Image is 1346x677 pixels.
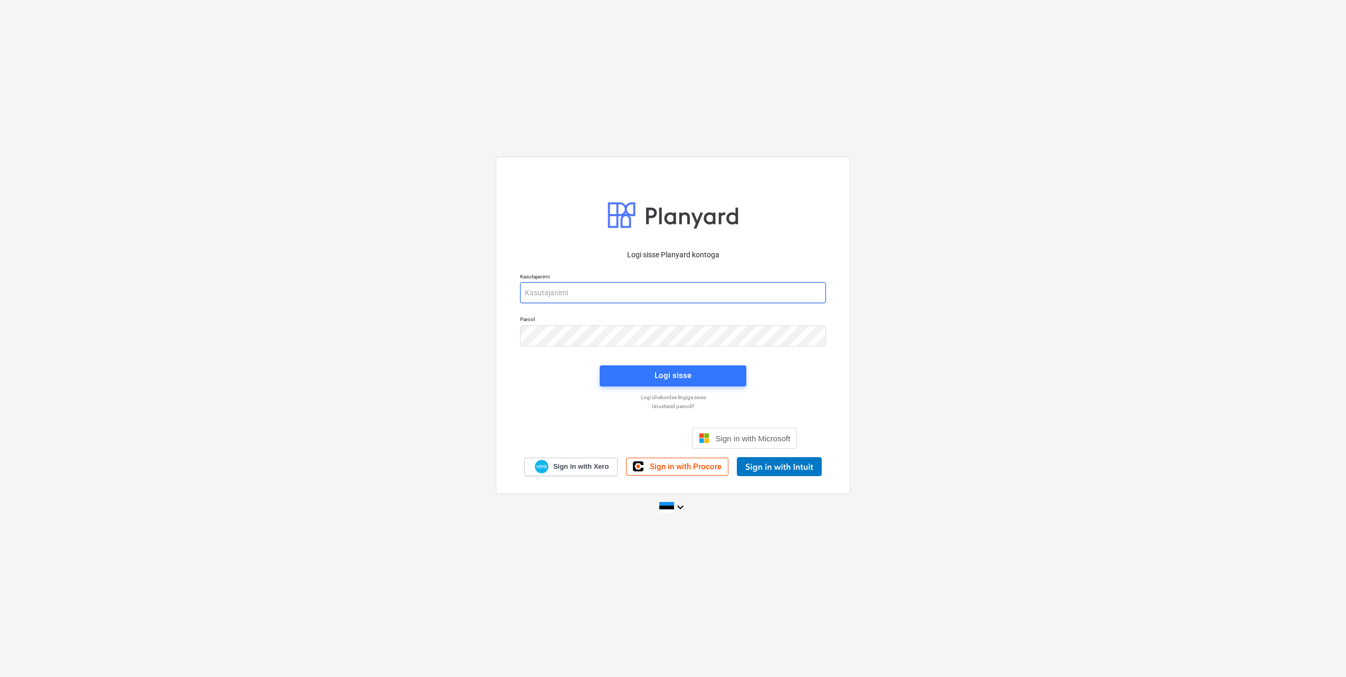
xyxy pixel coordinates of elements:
[520,316,826,325] p: Parool
[650,462,722,471] span: Sign in with Procore
[520,249,826,260] p: Logi sisse Planyard kontoga
[699,433,709,443] img: Microsoft logo
[515,394,831,401] a: Logi ühekordse lingiga sisse
[520,273,826,282] p: Kasutajanimi
[544,427,689,450] iframe: Sisselogimine Google'i nupu abil
[520,282,826,303] input: Kasutajanimi
[515,403,831,410] a: Unustasid parooli?
[553,462,609,471] span: Sign in with Xero
[716,434,791,443] span: Sign in with Microsoft
[535,460,549,474] img: Xero logo
[524,458,618,476] a: Sign in with Xero
[600,365,746,386] button: Logi sisse
[655,369,691,382] div: Logi sisse
[674,501,687,514] i: keyboard_arrow_down
[626,458,728,476] a: Sign in with Procore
